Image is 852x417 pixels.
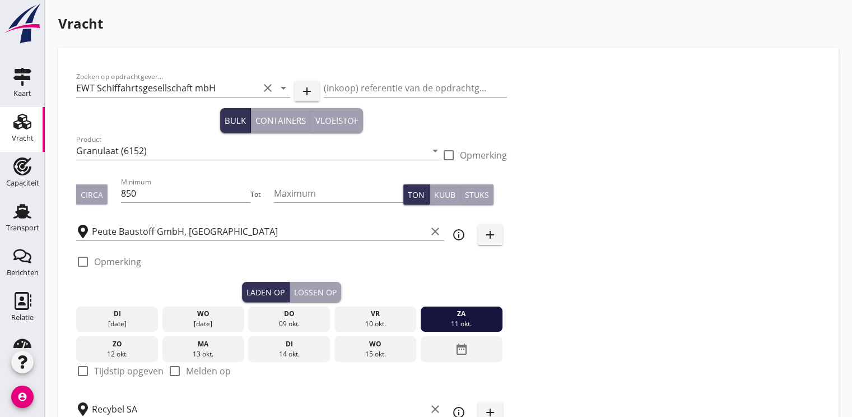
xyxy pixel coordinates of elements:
input: (inkoop) referentie van de opdrachtgever [324,79,506,97]
div: zo [79,339,155,349]
div: 11 okt. [423,319,500,329]
div: Ton [408,189,425,201]
div: ma [165,339,241,349]
div: Vloeistof [315,114,359,127]
i: arrow_drop_down [277,81,290,95]
div: di [79,309,155,319]
div: [DATE] [79,319,155,329]
input: Zoeken op opdrachtgever... [76,79,259,97]
input: Minimum [121,184,251,202]
input: Maximum [274,184,404,202]
label: Tijdstip opgeven [94,365,164,377]
div: 09 okt. [251,319,327,329]
div: do [251,309,327,319]
i: info_outline [452,228,465,242]
div: di [251,339,327,349]
div: Circa [81,189,103,201]
div: Vracht [12,135,34,142]
button: Circa [76,184,108,205]
div: Stuks [465,189,489,201]
i: account_circle [11,386,34,408]
div: Transport [6,224,39,231]
img: logo-small.a267ee39.svg [2,3,43,44]
button: Vloeistof [311,108,363,133]
input: Laadplaats [92,223,426,240]
div: Tot [250,189,274,200]
button: Kuub [430,184,460,205]
i: add [300,85,314,98]
div: 13 okt. [165,349,241,359]
label: Melden op [186,365,231,377]
i: arrow_drop_down [429,144,442,157]
div: Lossen op [294,286,337,298]
i: add [483,228,497,242]
div: Containers [255,114,306,127]
div: Relatie [11,314,34,321]
div: wo [337,339,413,349]
div: Berichten [7,269,39,276]
div: 14 okt. [251,349,327,359]
div: Capaciteit [6,179,39,187]
i: clear [429,225,442,238]
input: Product [76,142,426,160]
div: Bulk [225,114,246,127]
button: Ton [403,184,430,205]
div: vr [337,309,413,319]
h1: Vracht [58,13,839,34]
div: Kaart [13,90,31,97]
div: 15 okt. [337,349,413,359]
div: za [423,309,500,319]
button: Stuks [460,184,493,205]
div: wo [165,309,241,319]
div: Laden op [246,286,285,298]
div: 10 okt. [337,319,413,329]
label: Opmerking [94,256,141,267]
div: 12 okt. [79,349,155,359]
button: Lossen op [290,282,341,302]
div: [DATE] [165,319,241,329]
i: date_range [455,339,468,359]
button: Laden op [242,282,290,302]
i: clear [429,402,442,416]
button: Bulk [220,108,251,133]
div: Kuub [434,189,455,201]
label: Opmerking [460,150,507,161]
button: Containers [251,108,311,133]
i: clear [261,81,274,95]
